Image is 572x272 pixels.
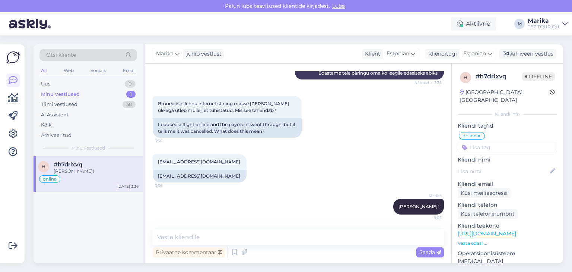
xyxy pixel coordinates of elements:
p: Kliendi nimi [458,156,557,164]
div: Web [62,66,75,75]
span: Saada [419,249,441,256]
span: Broneerisin lennu internetist ning makse [PERSON_NAME] üle aga ütleb mulle , et tühistatud. Mis s... [158,101,290,113]
span: Nähtud ✓ 3:35 [414,80,442,85]
p: Operatsioonisüsteem [458,250,557,257]
p: Klienditeekond [458,222,557,230]
span: Estonian [387,50,409,58]
span: Marika [414,193,442,198]
div: AI Assistent [41,111,69,119]
p: Kliendi telefon [458,201,557,209]
p: [MEDICAL_DATA] [458,257,557,265]
p: Kliendi email [458,180,557,188]
div: Tiimi vestlused [41,101,77,108]
a: [EMAIL_ADDRESS][DOMAIN_NAME] [158,173,240,179]
div: Klienditugi [425,50,457,58]
div: [PERSON_NAME]! [54,168,139,175]
span: #h7drlxvq [54,161,82,168]
div: Minu vestlused [41,91,80,98]
span: 3:36 [155,138,183,144]
span: 3:36 [155,183,183,188]
div: 1 [126,91,136,98]
div: [DATE] 3:36 [117,184,139,189]
span: online [463,134,476,138]
div: All [39,66,48,75]
div: Aktiivne [451,17,496,31]
div: M [514,19,525,29]
a: MarikaTEZ TOUR OÜ [528,18,568,30]
a: [URL][DOMAIN_NAME] [458,230,516,237]
div: TEZ TOUR OÜ [528,24,559,30]
input: Lisa nimi [458,167,549,175]
span: Otsi kliente [46,51,76,59]
div: [GEOGRAPHIC_DATA], [GEOGRAPHIC_DATA] [460,88,550,104]
div: Klient [362,50,380,58]
p: Vaata edasi ... [458,240,557,247]
span: [PERSON_NAME]! [398,204,439,209]
div: Küsi meiliaadressi [458,188,511,198]
div: Kliendi info [458,111,557,118]
div: I booked a flight online and the payment went through, but it tells me it was cancelled. What doe... [153,118,302,138]
div: Uus [41,80,50,88]
div: 0 [125,80,136,88]
div: juhib vestlust [184,50,222,58]
span: h [464,75,467,80]
input: Lisa tag [458,142,557,153]
div: 38 [123,101,136,108]
div: Arhiveeri vestlus [499,49,556,59]
div: Kõik [41,121,52,129]
div: Küsi telefoninumbrit [458,209,518,219]
span: Marika [156,50,174,58]
div: Marika [528,18,559,24]
div: # h7drlxvq [476,72,522,81]
div: Privaatne kommentaar [153,247,225,257]
div: Arhiveeritud [41,132,71,139]
span: 9:05 [414,215,442,221]
span: Offline [522,72,555,81]
div: Socials [89,66,107,75]
span: Estonian [463,50,486,58]
span: online [43,177,57,181]
img: Askly Logo [6,50,20,65]
div: Email [121,66,137,75]
p: Kliendi tag'id [458,122,557,130]
a: [EMAIL_ADDRESS][DOMAIN_NAME] [158,159,240,165]
span: Minu vestlused [71,145,105,151]
span: h [42,164,45,169]
span: Luba [330,3,347,9]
